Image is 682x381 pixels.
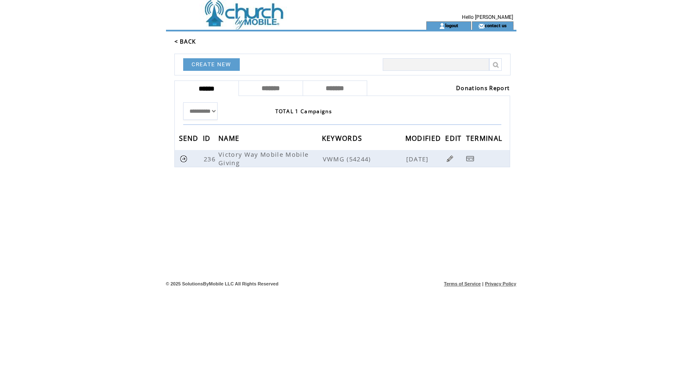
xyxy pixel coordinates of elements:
[456,84,510,92] a: Donations Report
[485,23,507,28] a: contact us
[323,155,405,163] span: VWMG (54244)
[203,135,213,140] a: ID
[445,132,464,147] span: EDIT
[478,23,485,29] img: contact_us_icon.gif
[174,38,196,45] a: < BACK
[322,132,365,147] span: KEYWORDS
[166,281,279,286] span: © 2025 SolutionsByMobile LLC All Rights Reserved
[405,135,443,140] a: MODIFIED
[218,135,241,140] a: NAME
[204,155,218,163] span: 236
[405,132,443,147] span: MODIFIED
[466,132,505,147] span: TERMINAL
[462,14,513,20] span: Hello [PERSON_NAME]
[203,132,213,147] span: ID
[218,132,241,147] span: NAME
[444,281,481,286] a: Terms of Service
[218,150,309,167] span: Victory Way Mobile Mobile Giving
[275,108,332,115] span: TOTAL 1 Campaigns
[482,281,483,286] span: |
[406,155,431,163] span: [DATE]
[439,23,445,29] img: account_icon.gif
[485,281,516,286] a: Privacy Policy
[445,23,458,28] a: logout
[179,132,201,147] span: SEND
[183,58,240,71] a: CREATE NEW
[322,135,365,140] a: KEYWORDS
